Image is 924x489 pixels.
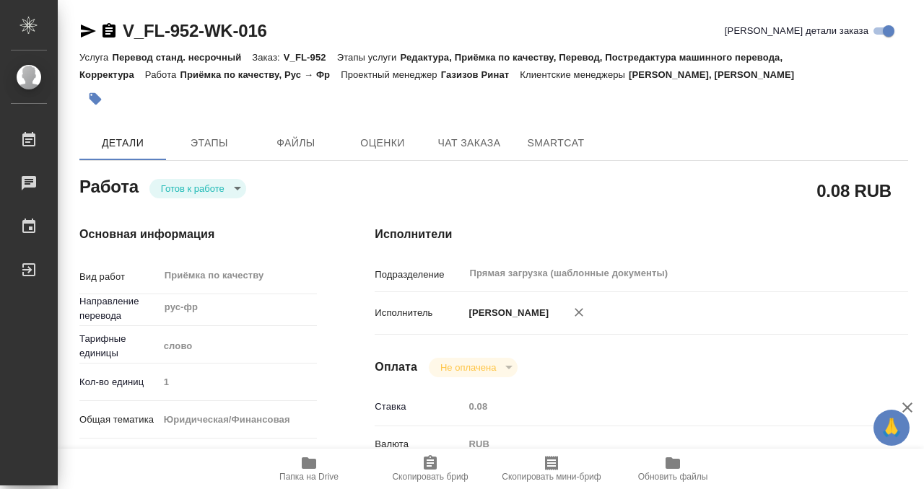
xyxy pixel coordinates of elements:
span: Обновить файлы [638,472,708,482]
button: Скопировать бриф [370,449,491,489]
a: V_FL-952-WK-016 [123,21,267,40]
span: Файлы [261,134,331,152]
span: Скопировать бриф [392,472,468,482]
div: Личные документы [159,445,318,470]
button: Удалить исполнителя [563,296,595,328]
h2: 0.08 RUB [816,178,892,203]
input: Пустое поле [463,396,863,417]
span: Оценки [348,134,417,152]
p: Вид работ [79,270,159,284]
div: Юридическая/Финансовая [159,407,318,432]
p: Тарифные единицы [79,332,159,361]
button: Скопировать ссылку для ЯМессенджера [79,22,97,40]
p: Клиентские менеджеры [520,69,629,80]
button: Обновить файлы [612,449,733,489]
p: Ставка [375,400,463,414]
span: Чат заказа [435,134,504,152]
span: Папка на Drive [279,472,339,482]
h4: Исполнители [375,226,908,243]
p: [PERSON_NAME] [463,306,549,320]
span: SmartCat [521,134,590,152]
p: Общая тематика [79,413,159,427]
div: Готов к работе [429,358,518,377]
input: Пустое поле [159,371,318,392]
button: Готов к работе [157,182,229,195]
p: Направление перевода [79,294,159,323]
p: Редактура, Приёмка по качеству, Перевод, Постредактура машинного перевода, Корректура [79,52,783,80]
p: [PERSON_NAME], [PERSON_NAME] [629,69,805,80]
div: RUB [463,432,863,457]
button: 🙏 [873,410,910,446]
p: V_FL-952 [284,52,337,63]
button: Скопировать ссылку [100,22,118,40]
h4: Основная информация [79,226,317,243]
p: Кол-во единиц [79,375,159,389]
span: [PERSON_NAME] детали заказа [725,24,868,38]
p: Исполнитель [375,306,463,320]
span: Детали [88,134,157,152]
p: Услуга [79,52,112,63]
p: Перевод станд. несрочный [112,52,252,63]
div: Готов к работе [149,179,246,198]
p: Газизов Ринат [441,69,520,80]
p: Этапы услуги [337,52,401,63]
button: Папка на Drive [248,449,370,489]
button: Не оплачена [436,361,500,374]
p: Работа [145,69,180,80]
button: Скопировать мини-бриф [491,449,612,489]
span: 🙏 [879,413,904,443]
span: Этапы [175,134,244,152]
span: Скопировать мини-бриф [502,472,601,482]
p: Валюта [375,437,463,451]
div: слово [159,334,318,358]
p: Приёмка по качеству, Рус → Фр [180,69,341,80]
p: Подразделение [375,268,463,282]
button: Добавить тэг [79,83,111,115]
h2: Работа [79,172,139,198]
h4: Оплата [375,358,417,376]
p: Заказ: [252,52,283,63]
p: Проектный менеджер [341,69,440,80]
